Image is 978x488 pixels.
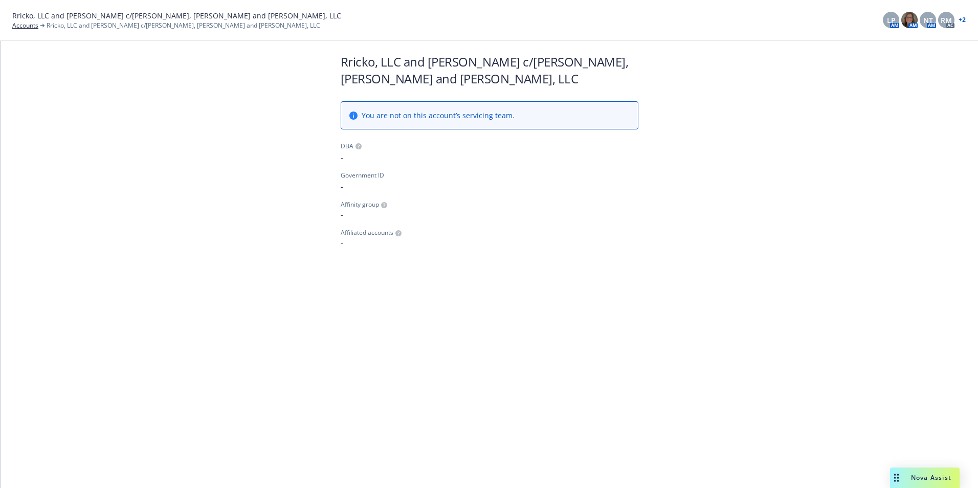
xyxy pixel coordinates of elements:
span: NT [923,15,933,26]
a: + 2 [959,17,966,23]
span: You are not on this account’s servicing team. [362,110,515,121]
span: Rricko, LLC and [PERSON_NAME] c/[PERSON_NAME], [PERSON_NAME] and [PERSON_NAME], LLC [12,10,341,21]
span: - [341,152,638,163]
div: Drag to move [890,468,903,488]
h1: Rricko, LLC and [PERSON_NAME] c/[PERSON_NAME], [PERSON_NAME] and [PERSON_NAME], LLC [341,53,638,87]
span: RM [941,15,952,26]
span: - [341,181,638,192]
span: Affinity group [341,200,379,209]
span: Affiliated accounts [341,228,393,237]
img: photo [901,12,918,28]
button: Nova Assist [890,468,960,488]
span: LP [887,15,896,26]
a: Accounts [12,21,38,30]
span: Nova Assist [911,473,951,482]
div: DBA [341,142,353,151]
span: - [341,237,638,248]
span: Rricko, LLC and [PERSON_NAME] c/[PERSON_NAME], [PERSON_NAME] and [PERSON_NAME], LLC [47,21,320,30]
span: - [341,209,638,220]
div: Government ID [341,171,384,180]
